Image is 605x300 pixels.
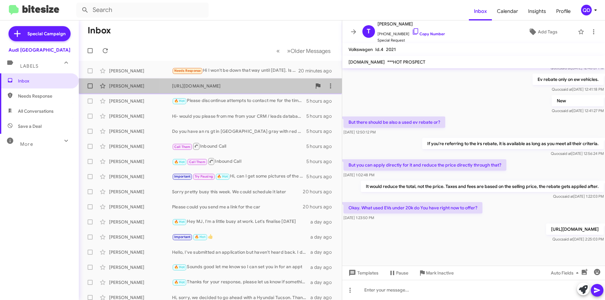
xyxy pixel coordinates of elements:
[413,267,459,279] button: Mark Inactive
[172,113,306,119] div: Hi- would you please from me from your CRM / leads database? Thank you.
[76,3,209,18] input: Search
[343,202,482,213] p: Okay. What used EVs under 20k do You have right now to offer?
[276,47,280,55] span: «
[217,174,228,178] span: 🔥 Hot
[109,128,172,134] div: [PERSON_NAME]
[412,31,445,36] a: Copy Number
[18,78,72,84] span: Inbox
[386,47,396,52] span: 2021
[189,160,205,164] span: Call Them
[9,47,70,53] div: Audi [GEOGRAPHIC_DATA]
[396,267,408,279] span: Pause
[349,59,385,65] span: [DOMAIN_NAME]
[367,26,371,37] span: T
[306,143,337,150] div: 5 hours ago
[18,123,42,129] span: Save a Deal
[343,130,376,134] span: [DATE] 12:50:12 PM
[469,2,492,20] a: Inbox
[109,158,172,165] div: [PERSON_NAME]
[109,173,172,180] div: [PERSON_NAME]
[109,264,172,270] div: [PERSON_NAME]
[492,2,523,20] a: Calendar
[172,233,310,241] div: 👍
[172,204,303,210] div: Please could you send me a link for the car
[9,26,71,41] a: Special Campaign
[291,48,331,54] span: Older Messages
[342,267,383,279] button: Templates
[552,95,604,106] p: New
[287,47,291,55] span: »
[310,249,337,255] div: a day ago
[109,143,172,150] div: [PERSON_NAME]
[20,63,38,69] span: Labels
[347,267,378,279] span: Templates
[343,173,374,177] span: [DATE] 1:02:48 PM
[310,264,337,270] div: a day ago
[562,237,573,241] span: said at
[552,87,604,92] span: Quoc [DATE] 12:41:18 PM
[195,174,213,178] span: Try Pausing
[273,44,334,57] nav: Page navigation example
[172,279,310,286] div: Thanks for your response, please let us know if something comes up in certified or lease.
[562,194,573,199] span: said at
[174,174,191,178] span: Important
[551,2,576,20] a: Profile
[306,98,337,104] div: 5 hours ago
[273,44,284,57] button: Previous
[172,173,306,180] div: Hi, can I get some pictures of the black Q8 sportback with tan seats?
[361,181,604,192] p: It would reduce the total, not the price. Taxes and fees are based on the selling price, the reba...
[172,189,303,195] div: Sorry pretty busy this week. We could schedule it later
[27,31,66,37] span: Special Campaign
[172,218,310,225] div: Hey MJ, I'm a little busy at work. Let's finalise [DATE]
[109,68,172,74] div: [PERSON_NAME]
[172,128,306,134] div: Do you have an rs gt in [GEOGRAPHIC_DATA] gray with red calipers?
[306,173,337,180] div: 5 hours ago
[387,59,425,65] span: ***HOT PROSPECT
[533,74,604,85] p: Ev rebate only on ew vehicles.
[561,108,572,113] span: said at
[375,47,383,52] span: Id.4
[310,234,337,240] div: a day ago
[174,220,185,224] span: 🔥 Hot
[174,280,185,284] span: 🔥 Hot
[552,108,604,113] span: Quoc [DATE] 12:41:27 PM
[109,189,172,195] div: [PERSON_NAME]
[343,215,374,220] span: [DATE] 1:23:50 PM
[109,219,172,225] div: [PERSON_NAME]
[523,2,551,20] a: Insights
[174,235,191,239] span: Important
[172,142,306,150] div: Inbound Call
[349,47,373,52] span: Volkswagen
[174,265,185,269] span: 🔥 Hot
[174,160,185,164] span: 🔥 Hot
[426,267,454,279] span: Mark Inactive
[109,83,172,89] div: [PERSON_NAME]
[343,159,506,171] p: But you can apply directly for it and reduce the price directly through that?
[172,249,310,255] div: Hello, I've submitted an application but haven't heard back. I don't want to do the trip out ther...
[561,87,572,92] span: said at
[303,189,337,195] div: 20 hours ago
[303,204,337,210] div: 20 hours ago
[538,26,557,37] span: Add Tags
[109,279,172,286] div: [PERSON_NAME]
[343,116,445,128] p: But there should be also a used ev rebate or?
[546,224,604,235] p: [URL][DOMAIN_NAME]
[18,108,54,114] span: All Conversations
[172,157,306,165] div: Inbound Call
[18,93,72,99] span: Needs Response
[551,151,604,156] span: Quoc [DATE] 12:56:24 PM
[306,113,337,119] div: 5 hours ago
[581,5,592,15] div: QD
[553,194,604,199] span: Quoc [DATE] 1:22:03 PM
[383,267,413,279] button: Pause
[195,235,205,239] span: 🔥 Hot
[546,267,586,279] button: Auto Fields
[551,267,581,279] span: Auto Fields
[109,249,172,255] div: [PERSON_NAME]
[377,20,445,28] span: [PERSON_NAME]
[109,113,172,119] div: [PERSON_NAME]
[299,68,337,74] div: 20 minutes ago
[109,234,172,240] div: [PERSON_NAME]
